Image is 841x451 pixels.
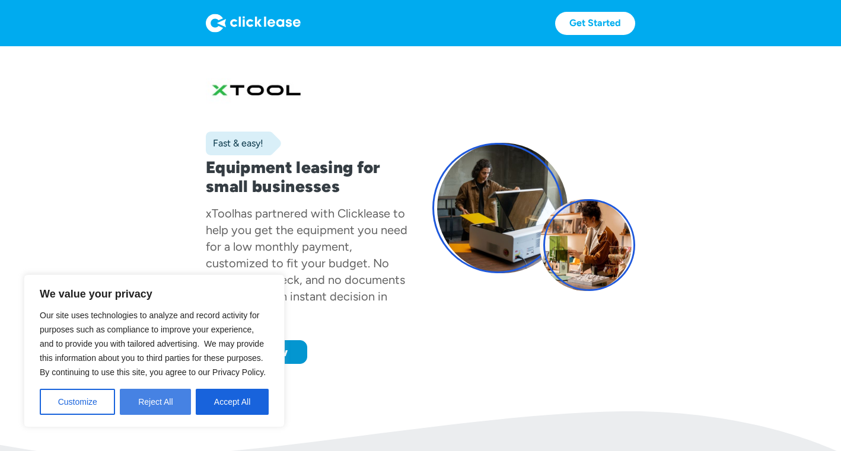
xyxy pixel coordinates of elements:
[40,389,115,415] button: Customize
[206,137,263,149] div: Fast & easy!
[206,14,301,33] img: Logo
[206,206,234,220] div: xTool
[24,274,285,427] div: We value your privacy
[40,287,269,301] p: We value your privacy
[206,158,409,196] h1: Equipment leasing for small businesses
[555,12,635,35] a: Get Started
[40,311,266,377] span: Our site uses technologies to analyze and record activity for purposes such as compliance to impr...
[196,389,269,415] button: Accept All
[120,389,191,415] button: Reject All
[206,206,407,320] div: has partnered with Clicklease to help you get the equipment you need for a low monthly payment, c...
